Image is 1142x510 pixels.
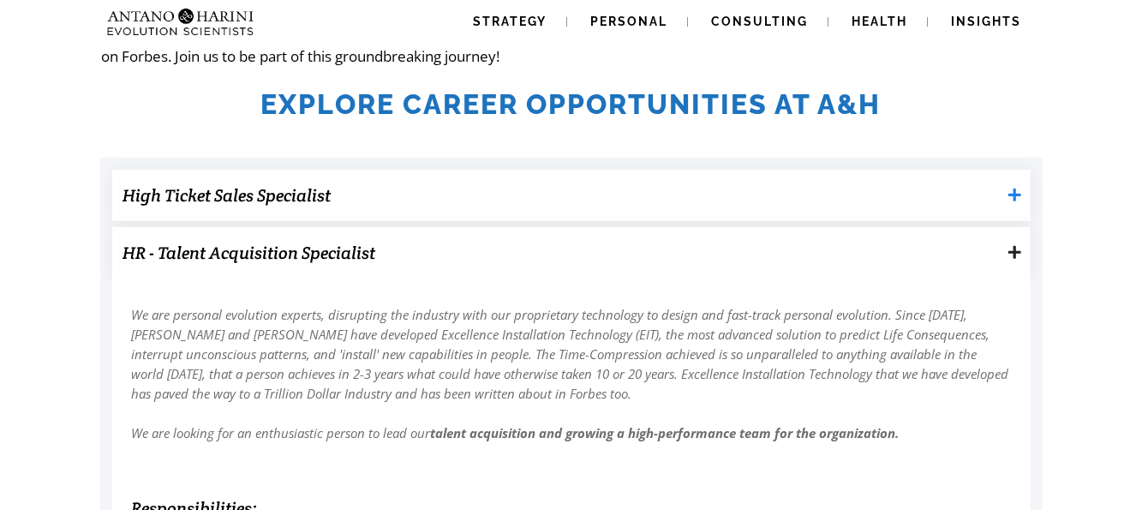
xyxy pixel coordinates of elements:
[132,306,1009,402] em: We are personal evolution experts, disrupting the industry with our proprietary technology to des...
[123,178,1001,213] h3: High Ticket Sales Specialist
[431,424,900,441] strong: talent acquisition and growing a high-performance team for the organization.
[474,15,547,28] span: Strategy
[712,15,809,28] span: Consulting
[102,88,1041,121] h2: Explore Career Opportunities at A&H
[591,15,668,28] span: Personal
[132,424,900,441] em: We are looking for an enthusiastic person to lead our
[123,236,1001,270] h3: HR - Talent Acquisition Specialist
[952,15,1022,28] span: Insights
[852,15,908,28] span: Health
